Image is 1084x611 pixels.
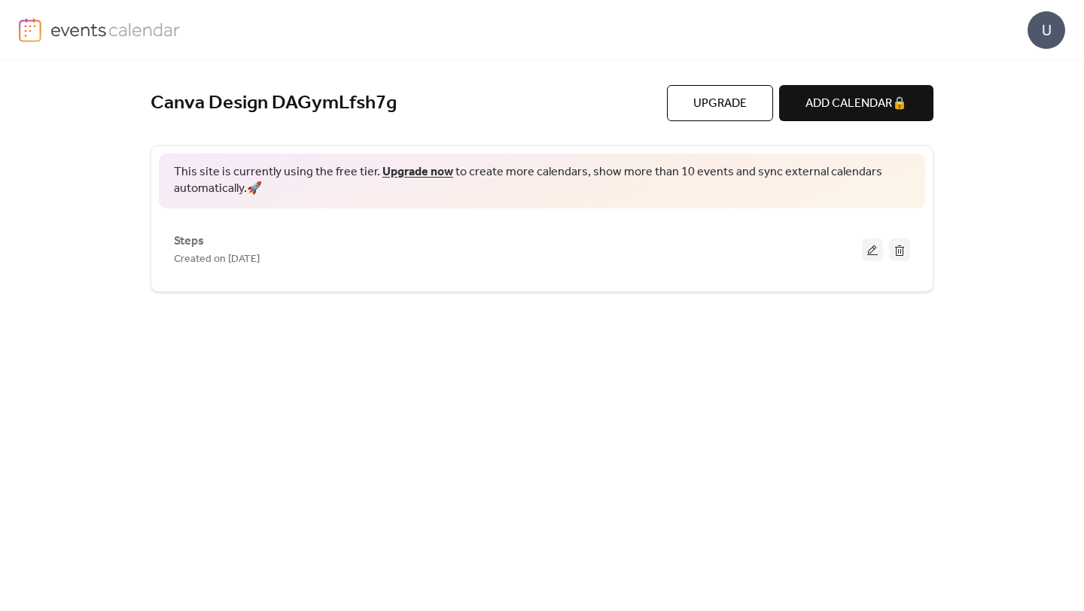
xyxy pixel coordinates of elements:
[382,160,453,184] a: Upgrade now
[693,95,747,113] span: Upgrade
[174,164,910,198] span: This site is currently using the free tier. to create more calendars, show more than 10 events an...
[50,18,181,41] img: logo-type
[174,233,204,251] span: Steps
[174,251,260,269] span: Created on [DATE]
[1028,11,1065,49] div: U
[19,18,41,42] img: logo
[667,85,773,121] button: Upgrade
[151,91,397,116] a: Canva Design DAGymLfsh7g
[174,237,204,245] a: Steps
